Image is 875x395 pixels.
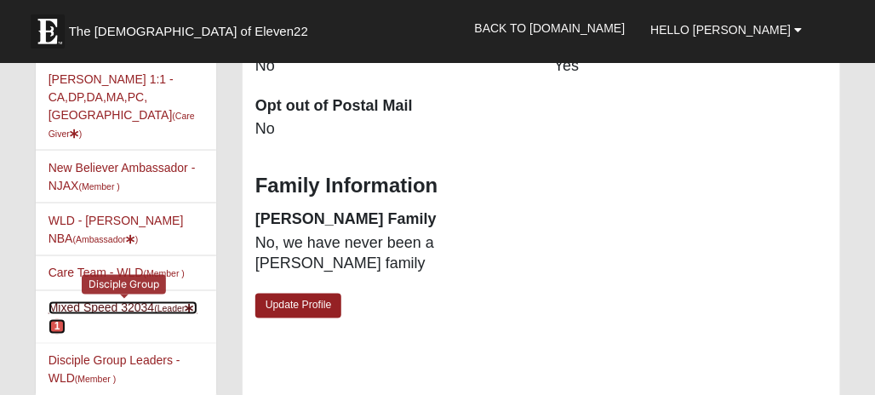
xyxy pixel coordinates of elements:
a: [PERSON_NAME] 1:1 -CA,DP,DA,MA,PC,[GEOGRAPHIC_DATA](Care Giver) [49,72,195,140]
dd: No, we have never been a [PERSON_NAME] family [255,232,529,276]
img: Eleven22 logo [31,14,65,49]
dd: No [255,118,529,140]
a: The [DEMOGRAPHIC_DATA] of Eleven22 [22,6,363,49]
dd: No [255,55,529,77]
small: (Member ) [79,181,120,192]
span: number of pending members [49,319,66,335]
a: Update Profile [255,294,342,318]
small: (Leader ) [154,304,197,314]
a: Back to [DOMAIN_NAME] [462,7,638,49]
a: New Believer Ambassador - NJAX(Member ) [49,161,196,192]
h3: Family Information [255,174,827,198]
span: The [DEMOGRAPHIC_DATA] of Eleven22 [69,23,308,40]
span: Hello [PERSON_NAME] [650,23,791,37]
dt: [PERSON_NAME] Family [255,209,529,231]
a: Mixed Speed 32034(Leader) 1 [49,301,197,333]
div: Disciple Group [82,275,166,295]
dd: Yes [554,55,827,77]
a: WLD - [PERSON_NAME] NBA(Ambassador) [49,214,184,245]
small: (Care Giver ) [49,111,195,139]
a: Disciple Group Leaders - WLD(Member ) [49,354,180,386]
a: Hello [PERSON_NAME] [638,9,815,51]
small: (Ambassador ) [73,234,139,244]
a: Care Team - WLD(Member ) [49,266,185,280]
small: (Member ) [143,269,184,279]
small: (Member ) [75,375,116,385]
dt: Opt out of Postal Mail [255,95,529,117]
